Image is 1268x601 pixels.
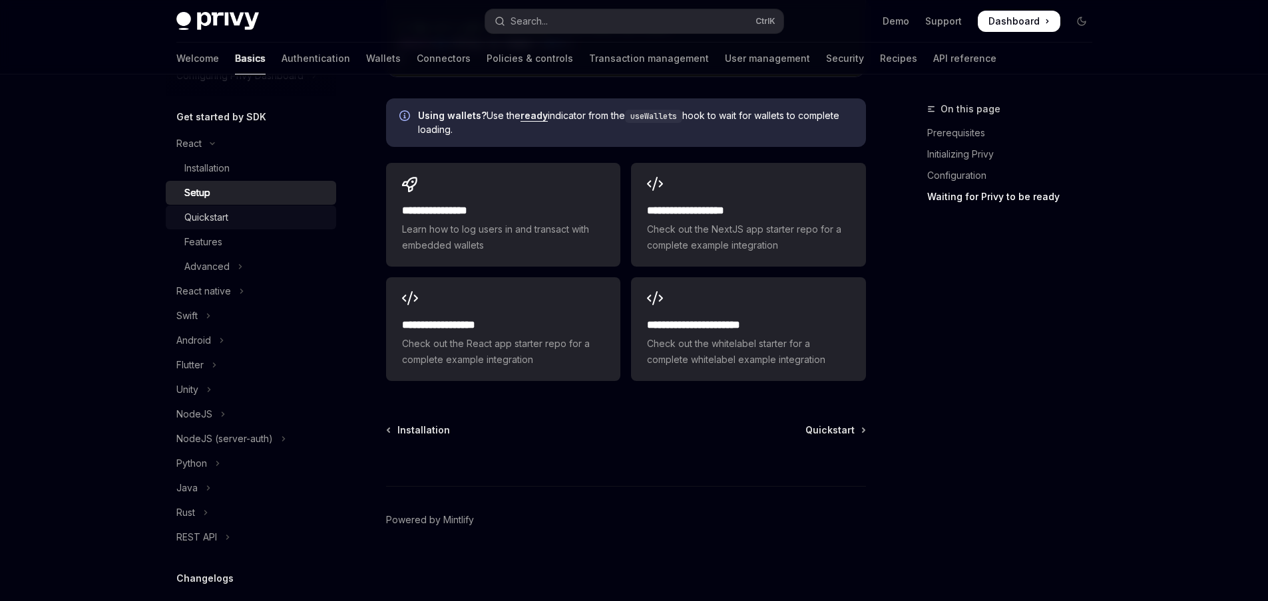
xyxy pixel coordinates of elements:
a: Powered by Mintlify [386,513,474,527]
div: Setup [184,185,210,201]
div: Swift [176,308,198,324]
a: Authentication [282,43,350,74]
button: Toggle Advanced section [166,255,336,279]
a: Dashboard [978,11,1060,32]
button: Toggle Rust section [166,501,336,525]
div: Python [176,455,207,471]
span: Check out the React app starter repo for a complete example integration [402,336,604,368]
a: **** **** **** ***Check out the React app starter repo for a complete example integration [386,277,620,381]
a: Installation [387,423,450,437]
a: Prerequisites [927,122,1103,144]
div: Quickstart [184,209,228,225]
h5: Get started by SDK [176,109,266,125]
button: Toggle Android section [166,328,336,352]
a: Transaction management [589,43,709,74]
a: **** **** **** *Learn how to log users in and transact with embedded wallets [386,163,620,267]
div: React [176,136,202,152]
div: Java [176,480,198,496]
span: Check out the whitelabel starter for a complete whitelabel example integration [647,336,849,368]
a: **** **** **** ****Check out the NextJS app starter repo for a complete example integration [631,163,865,267]
button: Toggle Unity section [166,378,336,402]
div: Rust [176,505,195,521]
button: Toggle React section [166,132,336,156]
span: Dashboard [988,15,1040,28]
span: Use the indicator from the hook to wait for wallets to complete loading. [418,109,853,136]
a: Quickstart [805,423,865,437]
span: Check out the NextJS app starter repo for a complete example integration [647,221,849,253]
div: Features [184,234,222,250]
div: Search... [511,13,548,29]
a: Welcome [176,43,219,74]
a: Setup [166,181,336,205]
a: Features [166,230,336,254]
a: Recipes [880,43,917,74]
a: Wallets [366,43,401,74]
a: Demo [883,15,909,28]
button: Toggle REST API section [166,525,336,549]
a: Connectors [417,43,471,74]
span: On this page [941,101,1000,117]
strong: Using wallets? [418,110,487,121]
button: Toggle NodeJS section [166,402,336,426]
code: useWallets [625,110,682,123]
div: Flutter [176,357,204,373]
div: NodeJS (server-auth) [176,431,273,447]
div: NodeJS [176,406,212,422]
span: Installation [397,423,450,437]
a: **** **** **** **** ***Check out the whitelabel starter for a complete whitelabel example integra... [631,277,865,381]
div: Installation [184,160,230,176]
a: Installation [166,156,336,180]
button: Toggle Python section [166,451,336,475]
a: Basics [235,43,266,74]
a: Support [925,15,962,28]
span: Learn how to log users in and transact with embedded wallets [402,221,604,253]
span: Quickstart [805,423,855,437]
div: REST API [176,529,217,545]
a: Quickstart [166,205,336,229]
a: Policies & controls [487,43,573,74]
button: Toggle React native section [166,279,336,303]
button: Open search [485,9,783,33]
a: Waiting for Privy to be ready [927,186,1103,207]
a: Security [826,43,864,74]
a: API reference [933,43,996,74]
span: Ctrl K [755,16,775,27]
h5: Changelogs [176,570,234,586]
button: Toggle Java section [166,476,336,500]
button: Toggle dark mode [1071,11,1092,32]
img: dark logo [176,12,259,31]
a: User management [725,43,810,74]
button: Toggle Flutter section [166,353,336,377]
a: Configuration [927,165,1103,186]
a: Initializing Privy [927,144,1103,165]
button: Toggle NodeJS (server-auth) section [166,427,336,451]
a: ready [521,110,548,122]
svg: Info [399,110,413,124]
div: Advanced [184,259,230,275]
button: Toggle Swift section [166,304,336,328]
div: React native [176,283,231,299]
div: Android [176,332,211,348]
div: Unity [176,382,198,398]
